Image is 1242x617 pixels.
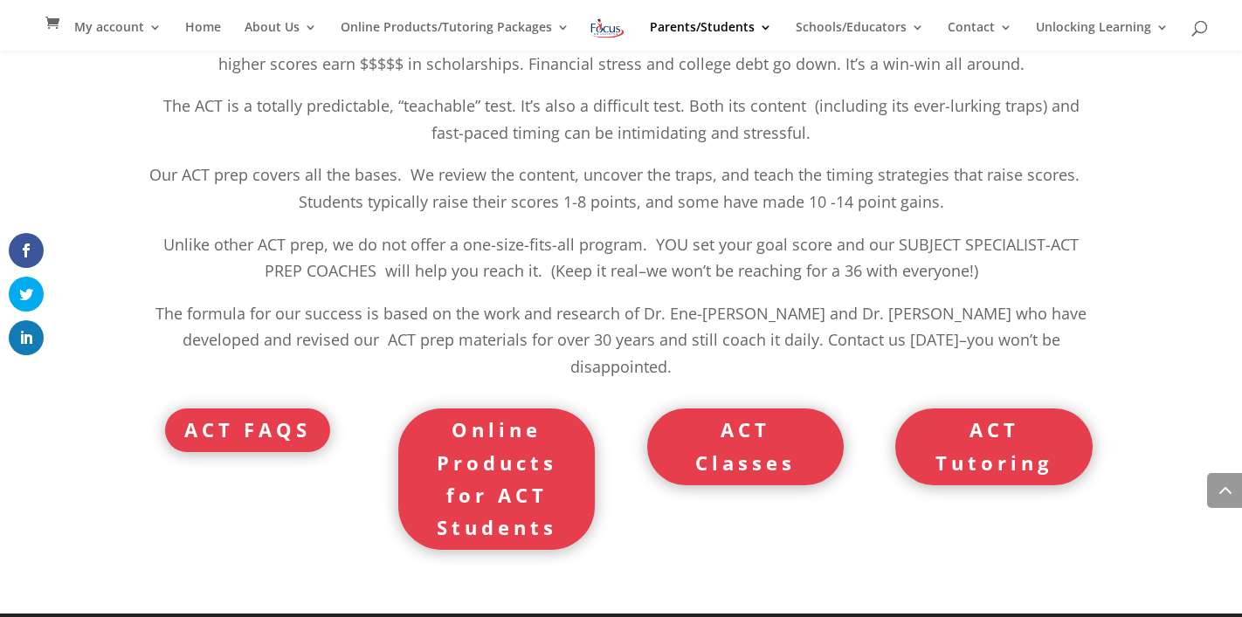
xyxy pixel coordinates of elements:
[149,300,1093,380] p: The formula for our success is based on the work and research of Dr. Ene-[PERSON_NAME] and Dr. [P...
[650,21,772,51] a: Parents/Students
[149,24,1093,93] p: Why prep for the ACT? Because the right prep really raises scores. Higher scores bring more colle...
[647,408,844,485] a: ACT Classes
[589,16,625,41] img: Focus on Learning
[149,93,1093,161] p: The ACT is a totally predictable, “teachable” test. It’s also a difficult test. Both its content ...
[948,21,1012,51] a: Contact
[185,21,221,51] a: Home
[895,408,1092,485] a: ACT Tutoring
[165,408,330,453] a: ACT FAQS
[74,21,162,51] a: My account
[341,21,569,51] a: Online Products/Tutoring Packages
[245,21,317,51] a: About Us
[149,161,1093,230] p: Our ACT prep covers all the bases. We review the content, uncover the traps, and teach the timing...
[796,21,924,51] a: Schools/Educators
[149,231,1093,300] p: Unlike other ACT prep, we do not offer a one-size-fits-all program. YOU set your goal score and o...
[1036,21,1169,51] a: Unlocking Learning
[398,408,595,551] a: Online Products for ACT Students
